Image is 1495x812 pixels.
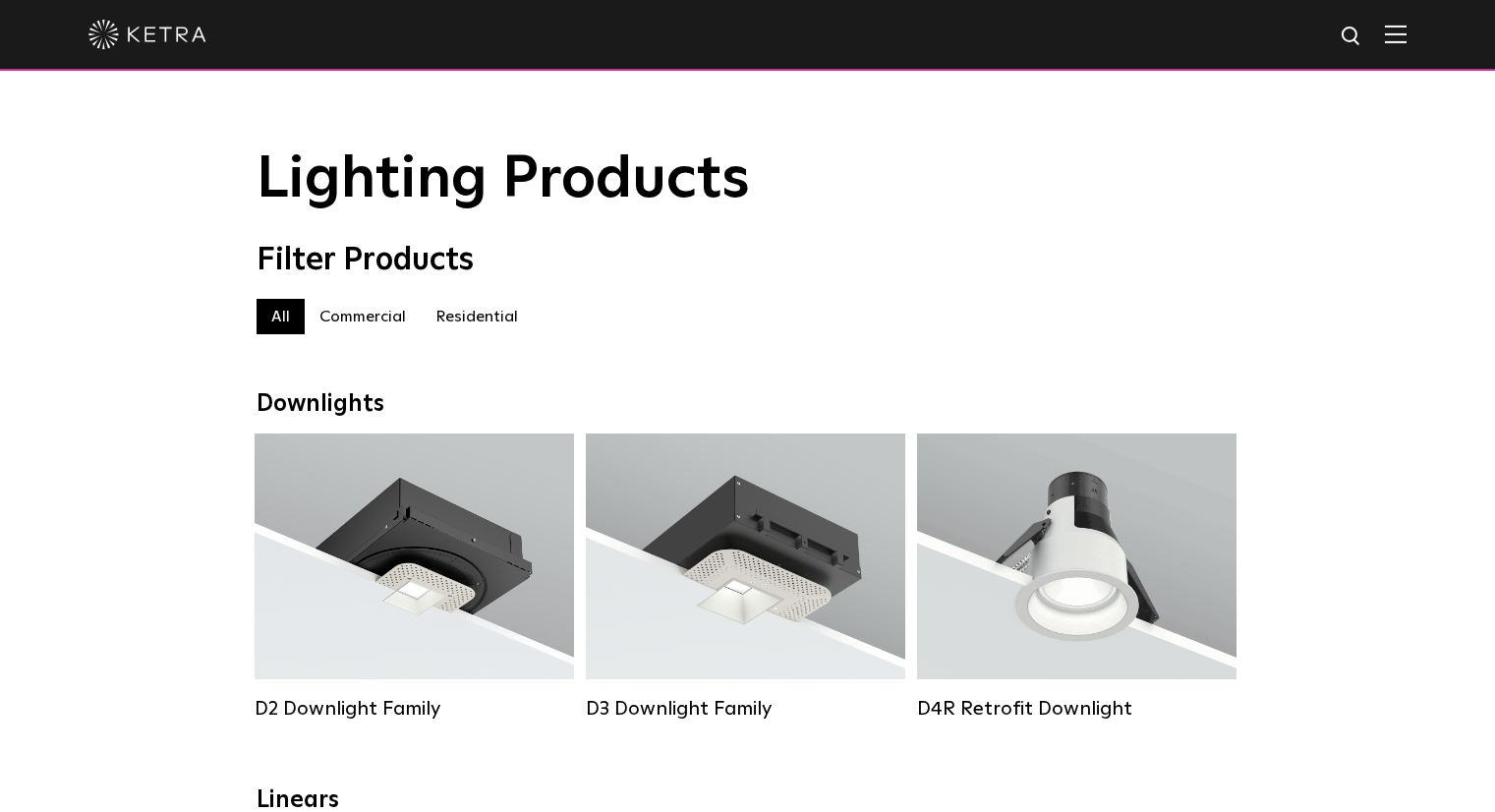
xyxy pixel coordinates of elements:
div: D3 Downlight Family [586,697,905,721]
label: All [257,299,305,334]
div: D2 Downlight Family [255,697,574,721]
img: ketra-logo-2019-white [88,20,206,49]
img: search icon [1340,25,1364,49]
a: D4R Retrofit Downlight Lumen Output:800Colors:White / BlackBeam Angles:15° / 25° / 40° / 60°Watta... [917,434,1236,721]
span: Lighting Products [257,150,750,209]
label: Residential [421,299,533,334]
label: Commercial [305,299,421,334]
a: D3 Downlight Family Lumen Output:700 / 900 / 1100Colors:White / Black / Silver / Bronze / Paintab... [586,434,905,721]
a: D2 Downlight Family Lumen Output:1200Colors:White / Black / Gloss Black / Silver / Bronze / Silve... [255,434,574,721]
img: Hamburger%20Nav.svg [1385,25,1407,43]
div: Downlights [257,390,1239,419]
div: Filter Products [257,242,1239,279]
div: D4R Retrofit Downlight [917,697,1236,721]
